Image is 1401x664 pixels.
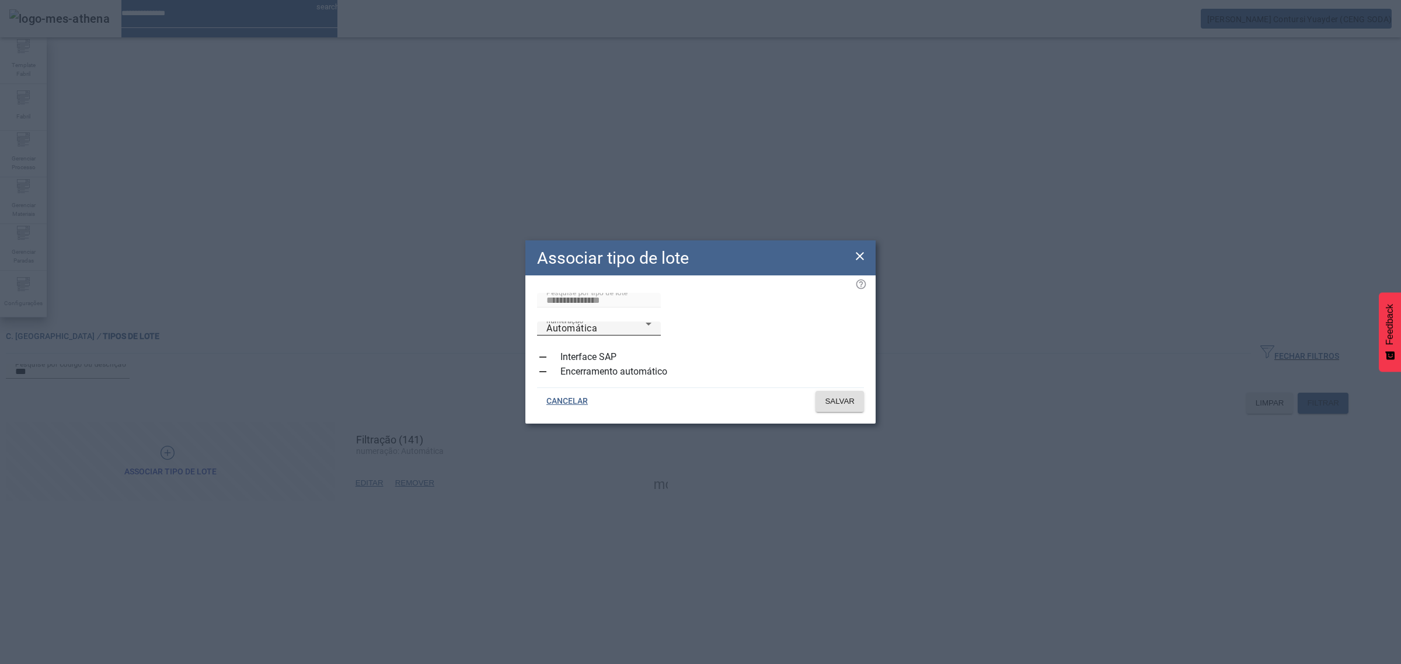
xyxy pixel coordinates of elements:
[825,396,855,407] span: SALVAR
[558,365,667,379] label: Encerramento automático
[815,391,864,412] button: SALVAR
[1379,292,1401,372] button: Feedback - Mostrar pesquisa
[546,396,588,407] span: CANCELAR
[537,246,689,271] h2: Associar tipo de lote
[558,350,616,364] label: Interface SAP
[537,391,597,412] button: CANCELAR
[546,289,628,297] mat-label: Pesquise por tipo de lote
[546,293,651,307] input: Number
[546,323,597,334] span: Automática
[1385,304,1395,345] span: Feedback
